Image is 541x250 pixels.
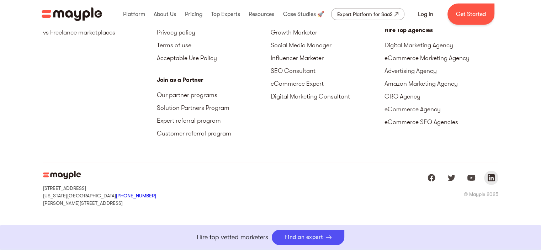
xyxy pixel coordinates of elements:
[157,101,271,114] a: Solution Partners Program
[409,6,442,23] a: Log In
[271,64,384,77] a: SEO Consultant
[157,114,271,127] a: Expert referral program
[247,3,276,26] div: Resources
[43,185,156,206] div: [STREET_ADDRESS] [US_STATE][GEOGRAPHIC_DATA] [PERSON_NAME][STREET_ADDRESS]
[464,171,478,185] a: Mayple at Youtube
[331,8,404,20] a: Expert Platform for SaaS
[197,233,268,242] p: Hire top vetted marketers
[42,7,102,21] a: home
[157,89,271,101] a: Our partner programs
[271,26,384,39] a: Growth Marketer
[447,174,456,182] img: twitter logo
[209,3,242,26] div: Top Experts
[484,171,498,185] a: Mayple at LinkedIn
[384,90,498,103] a: CRO Agency
[183,3,204,26] div: Pricing
[116,193,156,198] a: [PHONE_NUMBER]
[384,26,498,34] div: Hire Top Agencies
[121,3,147,26] div: Platform
[384,39,498,52] a: Digital Marketing Agency
[384,52,498,64] a: eCommerce Marketing Agency
[384,103,498,116] a: eCommerce Agency
[384,116,498,128] a: eCommerce SEO Agencies
[152,3,178,26] div: About Us
[467,174,476,182] img: youtube logo
[285,234,323,241] div: Find an expert
[427,174,436,182] img: facebook logo
[157,127,271,140] a: Customer referral program
[43,26,157,39] a: vs Freelance marketplaces
[271,77,384,90] a: eCommerce Expert
[157,76,271,84] div: Join as a Partner
[447,4,494,25] a: Get Started
[157,26,271,39] a: Privacy policy
[271,39,384,52] a: Social Media Manager
[444,171,458,185] a: Mayple at Twitter
[384,77,498,90] a: Amazon Marketing Agency
[271,52,384,64] a: Influencer Marketer
[271,90,384,103] a: Digital Marketing Consultant
[43,171,81,179] img: Mayple Logo
[42,7,102,21] img: Mayple logo
[424,171,439,185] a: Mayple at Facebook
[464,191,498,198] div: © Mayple 2025
[487,174,495,182] img: linkedIn
[337,10,393,18] div: Expert Platform for SaaS
[157,52,271,64] a: Acceptable Use Policy
[384,64,498,77] a: Advertising Agency
[157,39,271,52] a: Terms of use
